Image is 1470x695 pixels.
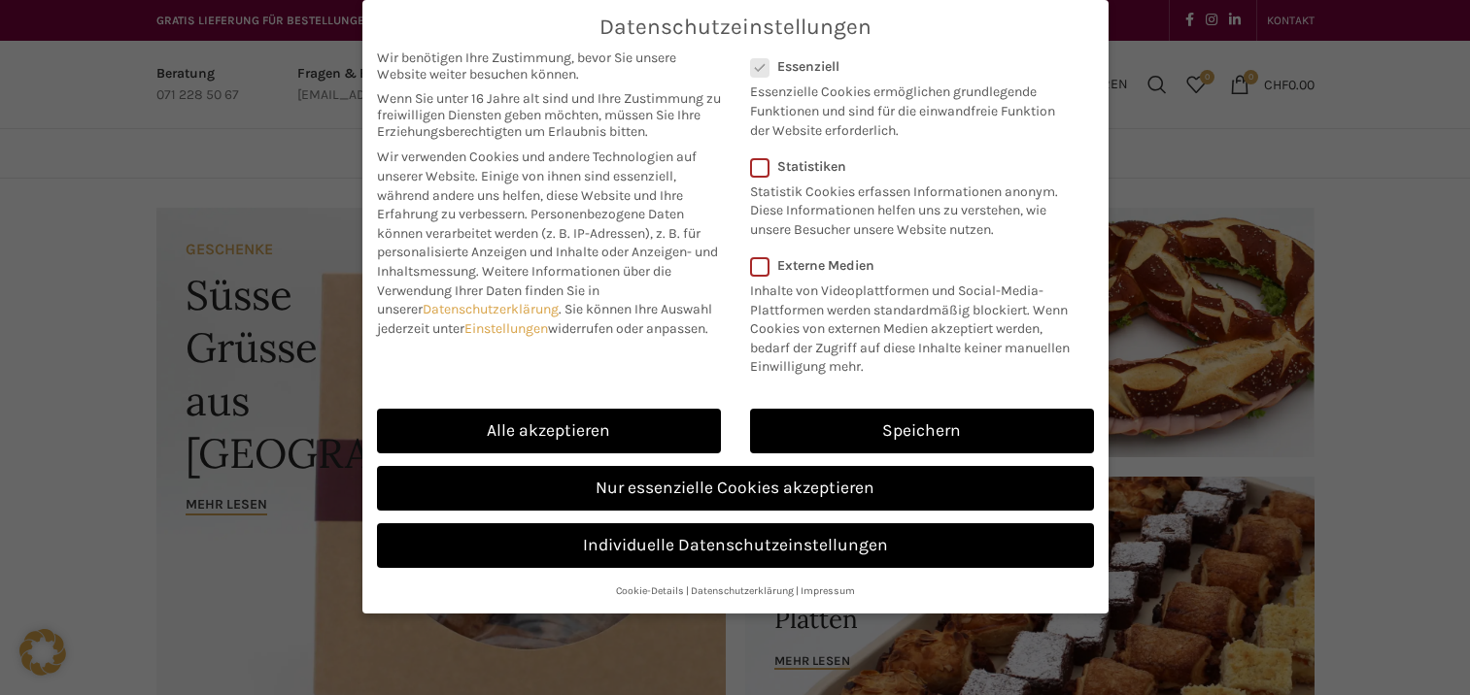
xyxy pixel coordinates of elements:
[616,584,684,597] a: Cookie-Details
[377,301,712,337] span: Sie können Ihre Auswahl jederzeit unter widerrufen oder anpassen.
[377,50,721,83] span: Wir benötigen Ihre Zustimmung, bevor Sie unsere Website weiter besuchen können.
[377,523,1094,568] a: Individuelle Datenschutzeinstellungen
[750,75,1069,140] p: Essenzielle Cookies ermöglichen grundlegende Funktionen und sind für die einwandfreie Funktion de...
[750,274,1081,377] p: Inhalte von Videoplattformen und Social-Media-Plattformen werden standardmäßig blockiert. Wenn Co...
[599,15,872,40] span: Datenschutzeinstellungen
[377,90,721,140] span: Wenn Sie unter 16 Jahre alt sind und Ihre Zustimmung zu freiwilligen Diensten geben möchten, müss...
[464,320,548,337] a: Einstellungen
[750,158,1069,175] label: Statistiken
[750,257,1081,274] label: Externe Medien
[801,584,855,597] a: Impressum
[750,58,1069,75] label: Essenziell
[377,206,718,280] span: Personenbezogene Daten können verarbeitet werden (z. B. IP-Adressen), z. B. für personalisierte A...
[377,149,697,222] span: Wir verwenden Cookies und andere Technologien auf unserer Website. Einige von ihnen sind essenzie...
[750,409,1094,453] a: Speichern
[423,301,559,317] a: Datenschutzerklärung
[377,466,1094,511] a: Nur essenzielle Cookies akzeptieren
[377,409,721,453] a: Alle akzeptieren
[750,175,1069,240] p: Statistik Cookies erfassen Informationen anonym. Diese Informationen helfen uns zu verstehen, wie...
[691,584,794,597] a: Datenschutzerklärung
[377,263,671,317] span: Weitere Informationen über die Verwendung Ihrer Daten finden Sie in unserer .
